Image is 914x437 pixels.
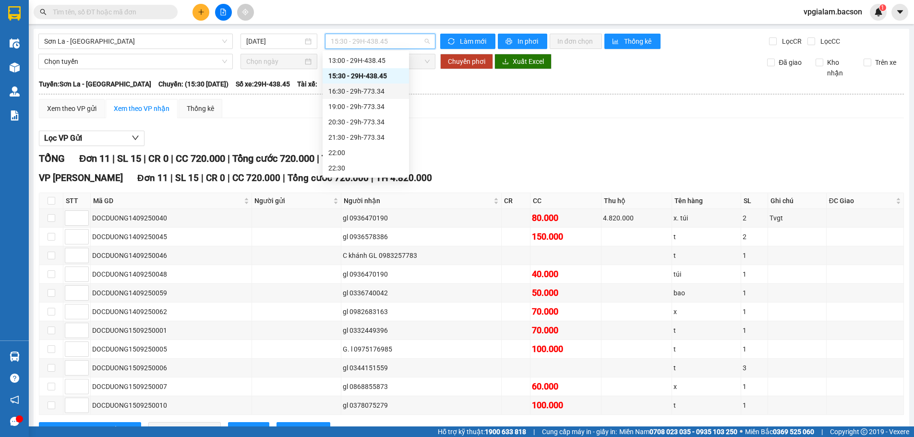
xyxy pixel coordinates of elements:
span: Lọc CR [778,36,803,47]
div: 20:30 - 29h-773.34 [328,117,403,127]
div: DOCDUONG1509250006 [92,363,250,373]
span: ⚪️ [740,430,743,434]
div: G. l 0975176985 [343,344,500,354]
img: icon-new-feature [874,8,883,16]
div: DOCDUONG1409250059 [92,288,250,298]
div: DOCDUONG1509250001 [92,325,250,336]
div: 13:00 - 29H-438.45 [328,55,403,66]
span: Hỗ trợ kỹ thuật: [438,426,526,437]
span: | [171,153,173,164]
span: Trên xe [871,57,900,68]
div: 22:30 [328,163,403,173]
div: 40.000 [532,267,600,281]
span: aim [242,9,249,15]
img: logo-vxr [8,6,21,21]
button: downloadXuất Excel [494,54,552,69]
span: Làm mới [460,36,488,47]
div: 1 [743,288,766,298]
div: x [673,306,739,317]
div: 2 [743,213,766,223]
span: In phơi [517,36,540,47]
span: CR 0 [206,172,225,183]
span: | [533,426,535,437]
span: | [317,153,319,164]
td: DOCDUONG1509250005 [91,340,252,359]
td: DOCDUONG1409250048 [91,265,252,284]
div: 21:30 - 29h-773.34 [328,132,403,143]
div: t [673,325,739,336]
span: file-add [220,9,227,15]
div: 15:30 - 29H-438.45 [328,71,403,81]
img: warehouse-icon [10,62,20,73]
div: DOCDUONG1409250046 [92,250,250,261]
input: 14/09/2025 [246,36,303,47]
div: 50.000 [532,286,600,300]
div: gl 0936470190 [343,213,500,223]
div: 70.000 [532,305,600,318]
td: DOCDUONG1409250040 [91,209,252,228]
div: DOCDUONG1409250040 [92,213,250,223]
div: túi [673,269,739,279]
span: | [201,172,204,183]
span: SL 15 [117,153,141,164]
div: gl 0378075279 [343,400,500,411]
th: CC [530,193,602,209]
button: printerIn phơi [498,34,547,49]
div: t [673,363,739,373]
span: | [144,153,146,164]
div: 3 [743,363,766,373]
strong: 0708 023 035 - 0935 103 250 [649,428,737,436]
span: | [228,172,230,183]
div: 1 [743,269,766,279]
div: 100.000 [532,342,600,356]
div: C khánh GL 0983257783 [343,250,500,261]
td: DOCDUONG1409250062 [91,303,252,321]
div: 16:30 - 29h-773.34 [328,86,403,97]
div: x. túi [673,213,739,223]
div: DOCDUONG1409250048 [92,269,250,279]
span: TỔNG [39,153,65,164]
button: In đơn chọn [550,34,602,49]
span: | [112,153,115,164]
span: In DS [246,425,262,435]
button: Chuyển phơi [440,54,493,69]
span: search [40,9,47,15]
div: 100.000 [532,399,600,412]
img: warehouse-icon [10,86,20,97]
span: CC 720.000 [176,153,225,164]
td: DOCDUONG1509250010 [91,396,252,415]
div: Thống kê [187,103,214,114]
img: warehouse-icon [10,352,20,362]
div: gl 0332449396 [343,325,500,336]
td: DOCDUONG1409250059 [91,284,252,303]
button: Lọc VP Gửi [39,131,144,146]
button: plus [192,4,209,21]
div: Xem theo VP nhận [114,103,169,114]
div: 1 [743,325,766,336]
span: Đã giao [775,57,806,68]
span: TH 4.820.000 [376,172,432,183]
span: download [502,58,509,66]
div: 19:00 - 29h-773.34 [328,101,403,112]
div: x [673,381,739,392]
span: Người gửi [254,195,331,206]
strong: 1900 633 818 [485,428,526,436]
span: question-circle [10,374,19,383]
div: 80.000 [532,211,600,225]
th: Thu hộ [601,193,672,209]
span: Người nhận [344,195,492,206]
span: [PERSON_NAME] sắp xếp [57,425,133,435]
div: 22:00 [328,147,403,158]
div: gl 0868855873 [343,381,500,392]
input: Chọn ngày [246,56,303,67]
th: STT [63,193,91,209]
div: gl 0982683163 [343,306,500,317]
span: Lọc CC [817,36,842,47]
td: DOCDUONG1509250007 [91,377,252,396]
div: DOCDUONG1509250010 [92,400,250,411]
div: 1 [743,306,766,317]
span: SL 15 [175,172,199,183]
td: DOCDUONG1409250045 [91,228,252,246]
span: down [132,134,139,142]
div: gl 0936578386 [343,231,500,242]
